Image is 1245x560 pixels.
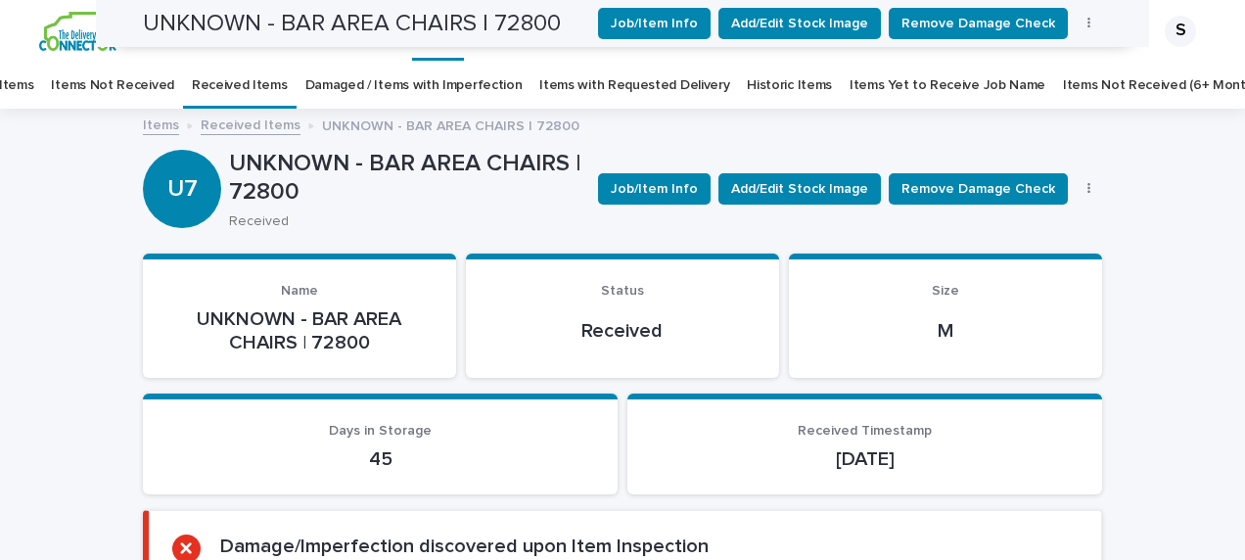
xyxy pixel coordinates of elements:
a: Historic Items [747,63,832,109]
button: Remove Damage Check [889,173,1068,205]
a: Items with Requested Delivery [539,63,729,109]
span: Days in Storage [329,424,432,438]
a: Received Items [201,113,300,135]
p: Received [489,319,756,343]
span: Remove Damage Check [901,179,1055,199]
button: Job/Item Info [598,173,711,205]
a: Received Items [192,63,288,109]
a: Items Not Received [51,63,173,109]
span: Received Timestamp [798,424,932,438]
p: [DATE] [651,447,1079,471]
a: Damaged / Items with Imperfection [305,63,523,109]
p: 45 [166,447,594,471]
h2: Damage/Imperfection discovered upon Item Inspection [220,535,709,558]
div: S [1165,16,1196,47]
p: Received [229,213,575,230]
span: Status [601,284,644,298]
img: aCWQmA6OSGG0Kwt8cj3c [39,12,116,51]
p: UNKNOWN - BAR AREA CHAIRS | 72800 [322,114,579,135]
span: Add/Edit Stock Image [731,179,868,199]
span: Size [932,284,959,298]
div: U7 [143,96,221,203]
p: M [812,319,1079,343]
p: UNKNOWN - BAR AREA CHAIRS | 72800 [166,307,433,354]
p: UNKNOWN - BAR AREA CHAIRS | 72800 [229,150,582,207]
a: Items [143,113,179,135]
span: Job/Item Info [611,179,698,199]
button: Add/Edit Stock Image [718,173,881,205]
span: Name [281,284,318,298]
a: Items Yet to Receive Job Name [850,63,1045,109]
